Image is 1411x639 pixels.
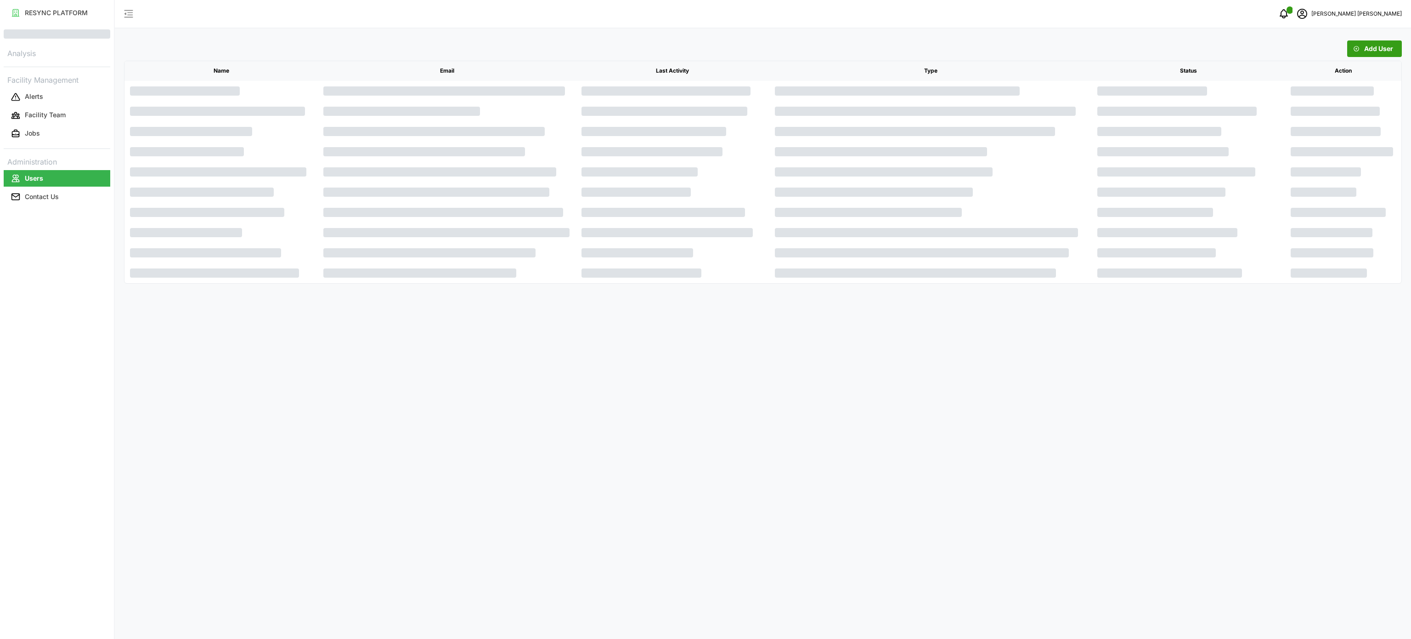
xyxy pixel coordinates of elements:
button: RESYNC PLATFORM [4,5,110,21]
th: Status [1092,61,1285,81]
a: Alerts [4,88,110,106]
th: Name [124,61,318,81]
p: Jobs [25,129,40,138]
a: Jobs [4,125,110,143]
p: Alerts [25,92,43,101]
th: Last Activity [576,61,769,81]
th: Action [1285,61,1401,81]
th: Type [769,61,1092,81]
button: Jobs [4,126,110,142]
p: Analysis [4,46,110,59]
a: Facility Team [4,106,110,125]
a: RESYNC PLATFORM [4,4,110,22]
span: Add User [1364,41,1393,57]
button: Contact Us [4,188,110,205]
p: Facility Team [25,110,66,120]
button: Users [4,170,110,187]
th: Email [318,61,576,81]
p: RESYNC PLATFORM [25,8,88,17]
p: Administration [4,154,110,168]
p: Facility Management [4,73,110,86]
button: Add User [1347,40,1402,57]
button: notifications [1275,5,1293,23]
button: Alerts [4,89,110,105]
a: Users [4,169,110,188]
p: [PERSON_NAME] [PERSON_NAME] [1311,10,1402,18]
button: schedule [1293,5,1311,23]
a: Contact Us [4,188,110,206]
button: Facility Team [4,107,110,124]
p: Users [25,174,43,183]
p: Contact Us [25,192,59,201]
